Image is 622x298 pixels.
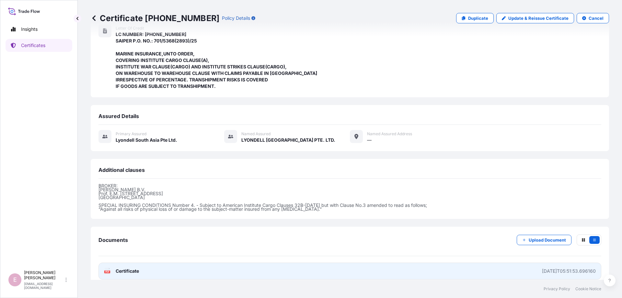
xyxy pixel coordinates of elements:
[21,26,38,32] p: Insights
[222,15,250,21] p: Policy Details
[116,268,139,274] span: Certificate
[116,131,146,137] span: Primary assured
[21,42,45,49] p: Certificates
[577,13,609,23] button: Cancel
[116,137,177,143] span: Lyondell South Asia Pte Ltd.
[589,15,604,21] p: Cancel
[98,237,128,243] span: Documents
[456,13,494,23] a: Duplicate
[105,271,109,273] text: PDF
[24,282,64,290] p: [EMAIL_ADDRESS][DOMAIN_NAME]
[367,131,412,137] span: Named Assured Address
[529,237,566,243] p: Upload Document
[544,286,570,292] a: Privacy Policy
[98,184,601,211] p: BROKER: [PERSON_NAME] B.V. Prof. E.M. [STREET_ADDRESS] [GEOGRAPHIC_DATA] SPECIAL INSURING CONDITI...
[542,268,596,274] div: [DATE]T05:51:53.696160
[241,131,271,137] span: Named Assured
[6,23,72,36] a: Insights
[116,31,317,89] span: LC NUMBER: [PHONE_NUMBER] SAIPER P.O. NO.: 701/5368(2893)/25 MARINE INSURANCE,UNTO ORDER, COVERIN...
[468,15,488,21] p: Duplicate
[367,137,372,143] span: —
[575,286,601,292] a: Cookie Notice
[98,263,601,280] a: PDFCertificate[DATE]T05:51:53.696160
[98,113,139,119] span: Assured Details
[496,13,574,23] a: Update & Reissue Certificate
[98,167,145,173] span: Additional clauses
[24,270,64,280] p: [PERSON_NAME] [PERSON_NAME]
[241,137,335,143] span: LYONDELL [GEOGRAPHIC_DATA] PTE. LTD.
[13,277,17,283] span: E
[91,13,219,23] p: Certificate [PHONE_NUMBER]
[508,15,569,21] p: Update & Reissue Certificate
[6,39,72,52] a: Certificates
[517,235,571,245] button: Upload Document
